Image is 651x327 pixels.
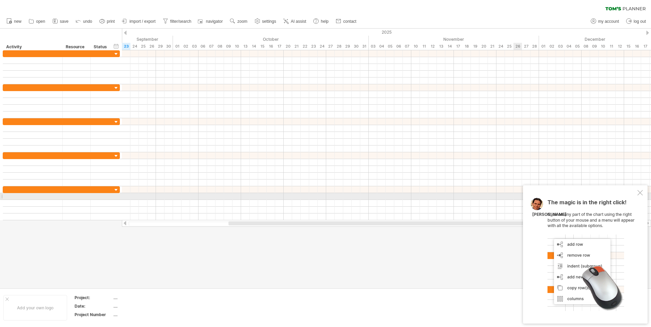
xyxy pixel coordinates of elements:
div: .... [113,312,171,317]
span: contact [343,19,356,24]
div: Wednesday, 15 October 2025 [258,43,267,50]
span: filter/search [170,19,191,24]
div: Monday, 29 September 2025 [156,43,164,50]
div: Thursday, 6 November 2025 [394,43,403,50]
div: .... [113,303,171,309]
div: Thursday, 13 November 2025 [437,43,445,50]
div: Friday, 3 October 2025 [190,43,199,50]
div: Wednesday, 26 November 2025 [513,43,522,50]
div: Thursday, 16 October 2025 [267,43,275,50]
div: Monday, 20 October 2025 [284,43,292,50]
div: Resource [66,44,86,50]
div: Monday, 15 December 2025 [624,43,633,50]
div: Thursday, 20 November 2025 [479,43,488,50]
div: October 2025 [173,36,369,43]
a: contact [334,17,359,26]
div: November 2025 [369,36,539,43]
div: Friday, 21 November 2025 [488,43,496,50]
div: Friday, 12 December 2025 [616,43,624,50]
div: Monday, 13 October 2025 [241,43,250,50]
div: Project Number [75,312,112,317]
div: Tuesday, 9 December 2025 [590,43,599,50]
div: Monday, 8 December 2025 [582,43,590,50]
div: Tuesday, 11 November 2025 [420,43,428,50]
div: Tuesday, 30 September 2025 [164,43,173,50]
a: undo [74,17,94,26]
div: Wednesday, 8 October 2025 [216,43,224,50]
div: Wednesday, 22 October 2025 [301,43,309,50]
span: navigator [206,19,223,24]
a: navigator [197,17,225,26]
div: Tuesday, 2 December 2025 [547,43,556,50]
div: Tuesday, 18 November 2025 [462,43,471,50]
div: Monday, 27 October 2025 [326,43,335,50]
span: zoom [237,19,247,24]
a: my account [589,17,621,26]
div: Wednesday, 1 October 2025 [173,43,181,50]
div: Friday, 5 December 2025 [573,43,582,50]
div: Add your own logo [3,295,67,321]
div: Thursday, 2 October 2025 [181,43,190,50]
div: Project: [75,295,112,300]
div: Click on any part of the chart using the right button of your mouse and a menu will appear with a... [547,200,636,311]
div: [PERSON_NAME] [532,212,567,218]
div: Wednesday, 29 October 2025 [343,43,352,50]
div: .... [113,295,171,300]
span: save [60,19,68,24]
div: Monday, 10 November 2025 [411,43,420,50]
a: zoom [228,17,249,26]
div: Thursday, 9 October 2025 [224,43,233,50]
div: Monday, 6 October 2025 [199,43,207,50]
div: Friday, 31 October 2025 [360,43,369,50]
div: Thursday, 4 December 2025 [565,43,573,50]
div: Thursday, 30 October 2025 [352,43,360,50]
div: Friday, 17 October 2025 [275,43,284,50]
span: print [107,19,115,24]
div: Wednesday, 24 September 2025 [130,43,139,50]
span: settings [262,19,276,24]
div: Wednesday, 19 November 2025 [471,43,479,50]
div: Tuesday, 23 September 2025 [122,43,130,50]
span: my account [598,19,619,24]
div: Friday, 26 September 2025 [147,43,156,50]
div: Monday, 3 November 2025 [369,43,377,50]
span: The magic is in the right click! [547,199,626,209]
div: Tuesday, 28 October 2025 [335,43,343,50]
a: new [5,17,23,26]
div: Friday, 28 November 2025 [530,43,539,50]
div: Tuesday, 16 December 2025 [633,43,641,50]
div: Monday, 17 November 2025 [454,43,462,50]
div: Thursday, 11 December 2025 [607,43,616,50]
div: Friday, 14 November 2025 [445,43,454,50]
a: save [51,17,70,26]
span: new [14,19,21,24]
div: Status [94,44,109,50]
div: Wednesday, 5 November 2025 [386,43,394,50]
div: Friday, 7 November 2025 [403,43,411,50]
a: AI assist [282,17,308,26]
div: Wednesday, 12 November 2025 [428,43,437,50]
span: AI assist [291,19,306,24]
div: Tuesday, 25 November 2025 [505,43,513,50]
div: Thursday, 25 September 2025 [139,43,147,50]
div: Thursday, 23 October 2025 [309,43,318,50]
a: print [98,17,117,26]
div: Thursday, 27 November 2025 [522,43,530,50]
a: open [27,17,47,26]
a: help [312,17,331,26]
a: settings [253,17,278,26]
div: Monday, 24 November 2025 [496,43,505,50]
div: Tuesday, 4 November 2025 [377,43,386,50]
a: log out [624,17,648,26]
div: Tuesday, 21 October 2025 [292,43,301,50]
div: Wednesday, 3 December 2025 [556,43,565,50]
div: Wednesday, 10 December 2025 [599,43,607,50]
a: filter/search [161,17,193,26]
span: undo [83,19,92,24]
div: Wednesday, 17 December 2025 [641,43,650,50]
span: help [321,19,329,24]
a: import / export [120,17,158,26]
span: log out [634,19,646,24]
div: Friday, 10 October 2025 [233,43,241,50]
div: Date: [75,303,112,309]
